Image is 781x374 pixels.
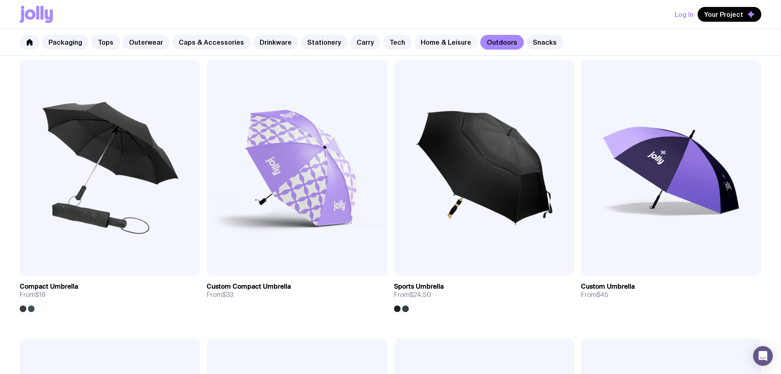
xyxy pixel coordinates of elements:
[222,290,233,299] span: $33
[207,276,387,306] a: Custom Compact UmbrellaFrom$33
[526,35,563,50] a: Snacks
[394,276,574,312] a: Sports UmbrellaFrom$24.50
[698,7,761,22] button: Your Project
[350,35,380,50] a: Carry
[597,290,608,299] span: $45
[581,276,761,306] a: Custom UmbrellaFrom$45
[410,290,431,299] span: $24.50
[207,283,291,291] h3: Custom Compact Umbrella
[35,290,46,299] span: $18
[172,35,251,50] a: Caps & Accessories
[207,291,233,299] span: From
[675,7,693,22] button: Log In
[301,35,348,50] a: Stationery
[394,291,431,299] span: From
[753,346,773,366] div: Open Intercom Messenger
[42,35,89,50] a: Packaging
[383,35,412,50] a: Tech
[480,35,524,50] a: Outdoors
[253,35,298,50] a: Drinkware
[91,35,120,50] a: Tops
[394,283,444,291] h3: Sports Umbrella
[414,35,478,50] a: Home & Leisure
[581,283,635,291] h3: Custom Umbrella
[20,283,78,291] h3: Compact Umbrella
[704,10,743,18] span: Your Project
[20,291,46,299] span: From
[581,291,608,299] span: From
[20,276,200,312] a: Compact UmbrellaFrom$18
[122,35,170,50] a: Outerwear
